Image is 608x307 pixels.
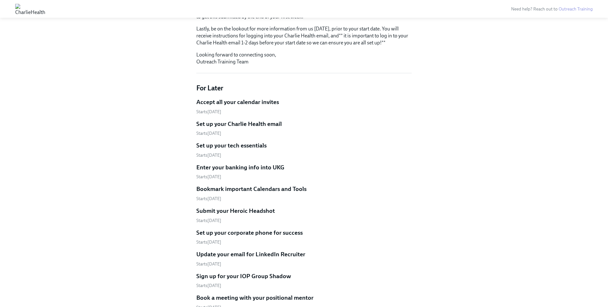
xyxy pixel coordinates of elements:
span: Monday, September 22nd 2025, 10:00 am [196,174,221,180]
a: Sign up for your IOP Group ShadowStarts[DATE] [196,272,412,289]
span: Tuesday, September 23rd 2025, 10:00 am [196,283,221,288]
span: Monday, September 22nd 2025, 10:00 am [196,196,221,201]
span: Starts [DATE] [196,153,221,158]
a: Outreach Training [559,6,593,12]
p: Lastly, be on the lookout for more information from us [DATE], prior to your start date. You will... [196,25,412,46]
a: Set up your Charlie Health emailStarts[DATE] [196,120,412,137]
h4: For Later [196,83,412,93]
a: Enter your banking info into UKGStarts[DATE] [196,163,412,180]
span: Starts [DATE] [196,131,221,136]
a: Accept all your calendar invitesStarts[DATE] [196,98,412,115]
h5: Set up your corporate phone for success [196,229,303,237]
img: CharlieHealth [15,4,45,14]
span: Monday, September 22nd 2025, 10:00 am [196,218,221,223]
span: Monday, September 22nd 2025, 10:00 am [196,239,221,245]
span: Need help? Reach out to [511,6,593,12]
h5: Set up your Charlie Health email [196,120,282,128]
p: Looking forward to connecting soon, Outreach Training Team [196,51,412,65]
a: Update your email for LinkedIn RecruiterStarts[DATE] [196,250,412,267]
a: Bookmark important Calendars and ToolsStarts[DATE] [196,185,412,202]
h5: Accept all your calendar invites [196,98,279,106]
a: Submit your Heroic HeadshotStarts[DATE] [196,207,412,224]
h5: Update your email for LinkedIn Recruiter [196,250,305,258]
span: Monday, September 22nd 2025, 10:00 am [196,261,221,267]
h5: Submit your Heroic Headshot [196,207,275,215]
span: Starts [DATE] [196,109,221,114]
a: Set up your tech essentialsStarts[DATE] [196,141,412,158]
h5: Sign up for your IOP Group Shadow [196,272,291,280]
h5: Enter your banking info into UKG [196,163,284,172]
h5: Set up your tech essentials [196,141,267,150]
a: Set up your corporate phone for successStarts[DATE] [196,229,412,245]
h5: Bookmark important Calendars and Tools [196,185,307,193]
h5: Book a meeting with your positional mentor [196,294,313,302]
